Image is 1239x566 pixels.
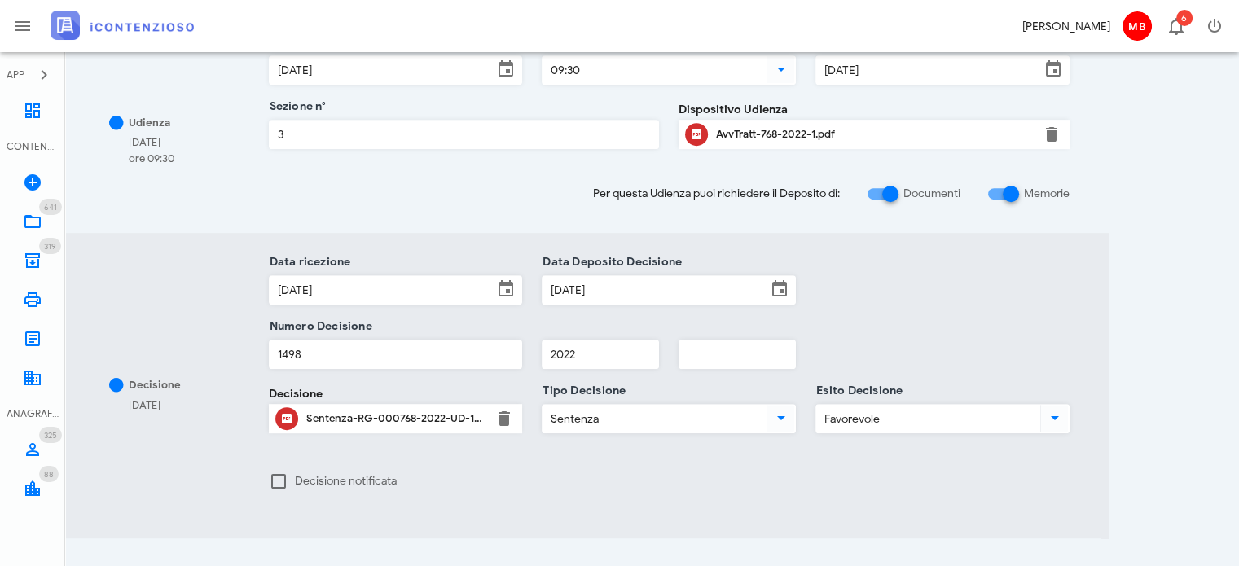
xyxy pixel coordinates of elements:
span: 88 [44,469,54,480]
span: Distintivo [1176,10,1193,26]
div: ANAGRAFICA [7,406,59,421]
span: 325 [44,430,57,441]
div: CONTENZIOSO [7,139,59,154]
label: Memorie [1024,186,1070,202]
div: [PERSON_NAME] [1022,18,1110,35]
img: logo-text-2x.png [51,11,194,40]
button: Elimina [494,409,514,428]
span: Per questa Udienza puoi richiedere il Deposito di: [593,185,840,202]
span: Distintivo [39,238,61,254]
div: Sentenza-RG-000768-2022-UD-17112022.pdf [306,412,485,425]
span: Distintivo [39,427,62,443]
label: Dispositivo Udienza [679,101,788,118]
input: Esito Decisione [816,405,1037,432]
label: Data Deposito Decisione [538,254,682,270]
span: MB [1123,11,1152,41]
label: Tipo Decisione [538,383,626,399]
input: Ora Udienza [543,56,763,84]
button: Clicca per aprire un'anteprima del file o scaricarlo [275,407,298,430]
div: Clicca per aprire un'anteprima del file o scaricarlo [716,121,1032,147]
span: 319 [44,241,56,252]
button: Distintivo [1156,7,1195,46]
div: Decisione [129,377,181,393]
input: Sezione n° [270,121,659,148]
label: Documenti [903,186,960,202]
span: [DATE] [129,398,160,412]
label: Data ricezione [265,254,351,270]
label: Sezione n° [265,99,327,115]
div: Udienza [129,115,170,131]
label: Numero Decisione [265,318,372,335]
button: Elimina [1042,125,1061,144]
input: Numero Decisione [270,340,522,368]
span: Distintivo [39,199,62,215]
span: Distintivo [39,466,59,482]
input: Tipo Decisione [543,405,763,432]
span: 641 [44,202,57,213]
label: Decisione [269,385,323,402]
button: MB [1117,7,1156,46]
label: Decisione notificata [295,473,523,489]
div: Clicca per aprire un'anteprima del file o scaricarlo [306,406,485,432]
div: [DATE] [129,134,174,151]
label: Esito Decisione [811,383,903,399]
div: ore 09:30 [129,151,174,167]
div: AvvTratt-768-2022-1.pdf [716,128,1032,141]
button: Clicca per aprire un'anteprima del file o scaricarlo [685,123,708,146]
